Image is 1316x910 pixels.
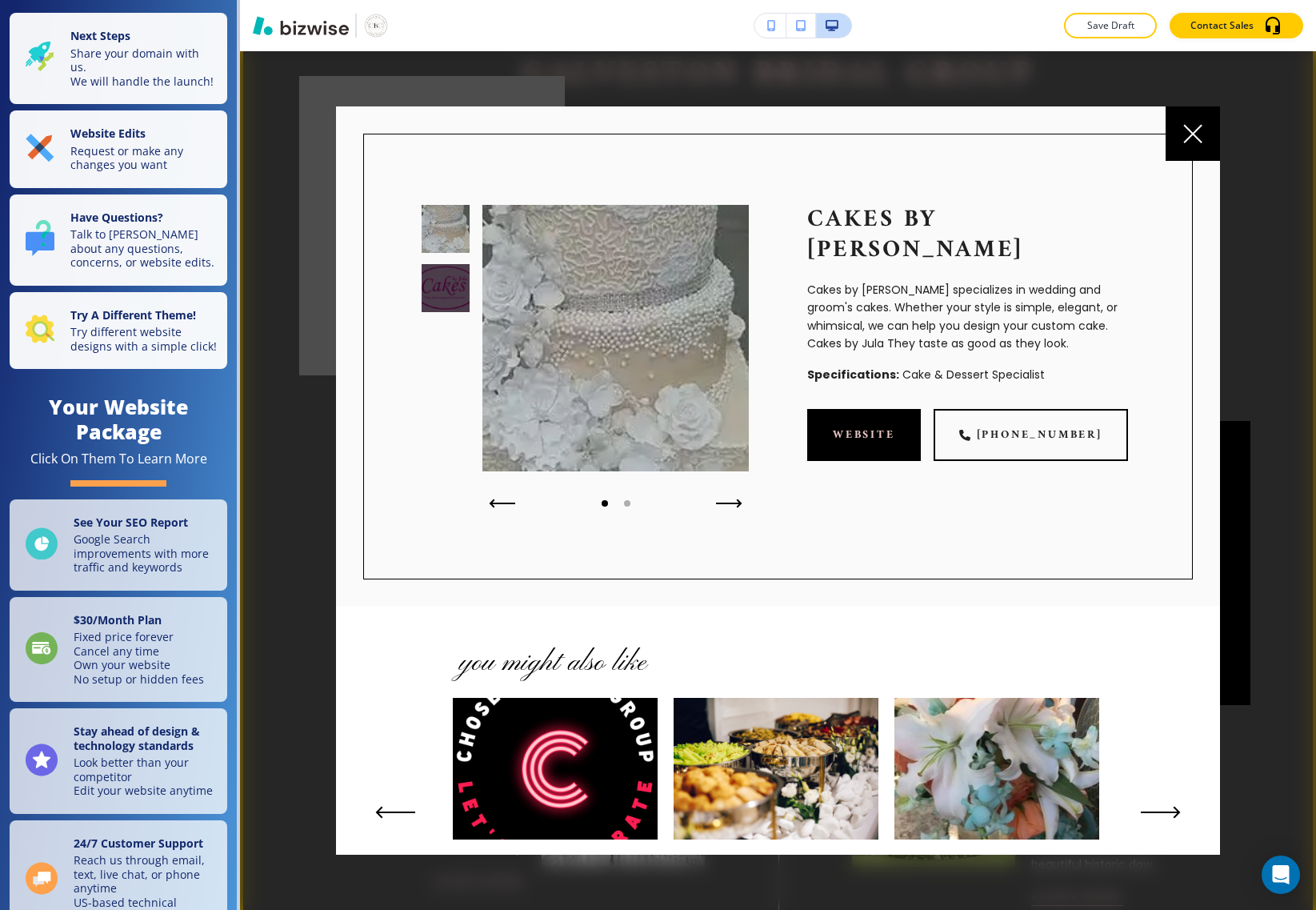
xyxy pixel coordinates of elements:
[1190,18,1254,33] p: Contact Sales
[807,409,921,461] a: website
[74,532,218,575] p: Google Search improvements with more traffic and keywords
[807,281,1134,335] p: Cakes by [PERSON_NAME] specializes in wedding and groom's cakes. Whether your style is simple, el...
[1085,18,1136,33] p: Save Draft
[807,367,899,383] strong: Specifications:
[70,325,218,353] p: Try different website designs with a simple click!
[70,307,196,323] strong: Try A Different Theme!
[807,335,1134,352] p: Cakes by Jula They taste as good as they look.
[70,46,218,89] p: Share your domain with us. We will handle the launch!
[74,630,204,686] p: Fixed price forever Cancel any time Own your website No setup or hidden fees
[74,724,200,753] strong: Stay ahead of design & technology standards
[70,210,163,225] strong: Have Questions?
[807,205,1134,265] p: Cakes By [PERSON_NAME]
[30,451,207,467] div: Click On Them To Learn More
[674,853,878,887] p: Coastal Catering
[70,126,146,141] strong: Website Edits
[894,853,1099,887] p: Island flowers
[253,16,349,35] img: Bizwise Logo
[369,800,422,826] div: Previous Slide
[453,853,658,887] p: Chosen Event Group
[70,144,218,172] p: Request or make any changes you want
[674,698,878,840] img: 50f5677380d2e7ac7e5d7ad26c5faa89.jpeg
[74,515,188,530] strong: See Your SEO Report
[74,612,162,627] strong: $ 30 /Month Plan
[74,836,203,851] strong: 24/7 Customer Support
[894,698,1099,840] img: 12ff779f8e897095ef47f69a0e8ade25.webp
[1134,800,1187,826] div: Next Slide
[70,28,130,43] strong: Next Steps
[482,205,749,471] img: 2d7474050260648a4c1f40ea1f30e934.webp
[70,227,218,270] p: Talk to [PERSON_NAME] about any questions, concerns, or website edits.
[453,698,658,840] img: 06cb790bc9277310f0a111d79e118a26.webp
[10,395,227,444] h4: Your Website Package
[1262,856,1300,894] div: Open Intercom Messenger
[807,366,1134,383] p: Cake & Dessert Specialist
[934,409,1128,461] a: [PHONE_NUMBER]
[453,645,1103,682] h6: you might also like
[74,756,218,798] p: Look better than your competitor Edit your website anytime
[363,13,389,38] img: Your Logo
